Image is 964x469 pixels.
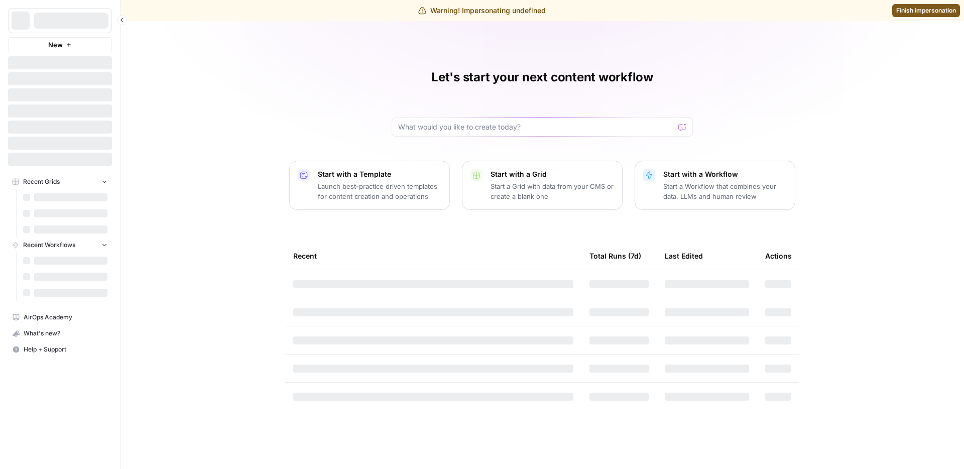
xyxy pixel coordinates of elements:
[318,169,441,179] p: Start with a Template
[8,325,112,341] button: What's new?
[23,177,60,186] span: Recent Grids
[896,6,956,15] span: Finish impersonation
[293,242,573,270] div: Recent
[462,161,623,210] button: Start with a GridStart a Grid with data from your CMS or create a blank one
[398,122,674,132] input: What would you like to create today?
[23,241,75,250] span: Recent Workflows
[589,242,641,270] div: Total Runs (7d)
[9,326,111,341] div: What's new?
[765,242,792,270] div: Actions
[318,181,441,201] p: Launch best-practice driven templates for content creation and operations
[289,161,450,210] button: Start with a TemplateLaunch best-practice driven templates for content creation and operations
[8,174,112,189] button: Recent Grids
[8,309,112,325] a: AirOps Academy
[418,6,546,16] div: Warning! Impersonating undefined
[635,161,795,210] button: Start with a WorkflowStart a Workflow that combines your data, LLMs and human review
[665,242,703,270] div: Last Edited
[663,181,787,201] p: Start a Workflow that combines your data, LLMs and human review
[8,37,112,52] button: New
[8,341,112,358] button: Help + Support
[491,181,614,201] p: Start a Grid with data from your CMS or create a blank one
[48,40,63,50] span: New
[24,345,107,354] span: Help + Support
[892,4,960,17] a: Finish impersonation
[24,313,107,322] span: AirOps Academy
[663,169,787,179] p: Start with a Workflow
[431,69,653,85] h1: Let's start your next content workflow
[8,238,112,253] button: Recent Workflows
[491,169,614,179] p: Start with a Grid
